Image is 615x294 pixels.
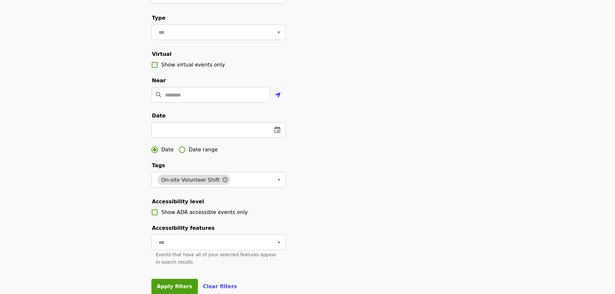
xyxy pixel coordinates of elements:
span: Near [152,77,166,84]
span: Accessibility level [152,198,204,205]
button: Open [274,238,283,247]
span: Apply filters [157,283,192,289]
button: Use my location [270,88,286,103]
input: Location [165,87,270,103]
span: Date [152,113,166,119]
span: Date [161,146,174,154]
span: Accessibility features [152,225,215,231]
i: search icon [156,92,161,98]
button: change date [270,122,285,138]
span: Tags [152,162,165,168]
span: Events that have all of your selected features appear in search results [156,252,276,265]
span: Type [152,15,166,21]
button: Open [274,28,283,37]
i: location-arrow icon [275,91,281,99]
span: Show ADA accessible events only [161,209,248,215]
div: On-site Volunteer Shift [158,175,231,185]
button: Open [274,175,283,184]
span: On-site Volunteer Shift [158,177,224,183]
span: Date range [189,146,218,154]
button: Clear filters [203,283,237,290]
span: Clear filters [203,283,237,289]
span: Show virtual events only [161,62,225,68]
span: Virtual [152,51,172,57]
